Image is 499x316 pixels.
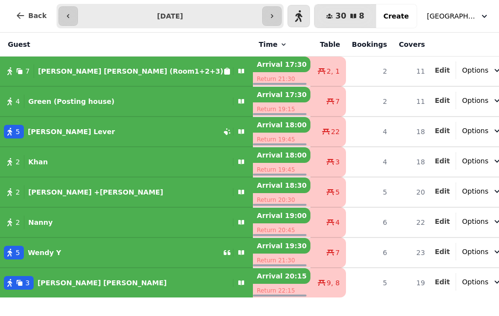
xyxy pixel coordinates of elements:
[253,178,310,193] p: Arrival 18:30
[259,39,277,49] span: Time
[462,126,488,136] span: Options
[393,117,431,147] td: 18
[38,278,167,288] p: [PERSON_NAME] [PERSON_NAME]
[346,237,393,268] td: 6
[435,188,450,195] span: Edit
[326,278,340,288] span: 9, 8
[393,177,431,207] td: 20
[435,127,450,134] span: Edit
[393,33,431,57] th: Covers
[253,147,310,163] p: Arrival 18:00
[259,39,287,49] button: Time
[253,223,310,237] p: Return 20:45
[346,268,393,297] td: 5
[253,254,310,267] p: Return 21:30
[253,238,310,254] p: Arrival 19:30
[435,218,450,225] span: Edit
[331,127,340,137] span: 22
[346,207,393,237] td: 6
[335,248,340,257] span: 7
[435,186,450,196] button: Edit
[25,278,30,288] span: 3
[427,11,476,21] span: [GEOGRAPHIC_DATA]
[28,127,115,137] p: [PERSON_NAME] Lever
[435,158,450,164] span: Edit
[253,133,310,146] p: Return 19:45
[346,86,393,117] td: 2
[253,102,310,116] p: Return 19:15
[435,247,450,257] button: Edit
[326,66,340,76] span: 2, 1
[462,247,488,257] span: Options
[253,193,310,207] p: Return 20:30
[16,248,20,257] span: 5
[8,4,55,27] button: Back
[314,4,376,28] button: 308
[253,268,310,284] p: Arrival 20:15
[16,217,20,227] span: 2
[28,187,163,197] p: [PERSON_NAME] +[PERSON_NAME]
[462,277,488,287] span: Options
[335,217,340,227] span: 4
[393,237,431,268] td: 23
[393,268,431,297] td: 19
[16,127,20,137] span: 5
[335,187,340,197] span: 5
[335,12,346,20] span: 30
[253,117,310,133] p: Arrival 18:00
[421,7,495,25] button: [GEOGRAPHIC_DATA]
[435,277,450,287] button: Edit
[253,163,310,177] p: Return 19:45
[253,208,310,223] p: Arrival 19:00
[435,278,450,285] span: Edit
[435,67,450,74] span: Edit
[16,97,20,106] span: 4
[435,96,450,105] button: Edit
[253,72,310,86] p: Return 21:30
[28,97,115,106] p: Green (Posting house)
[435,126,450,136] button: Edit
[462,156,488,166] span: Options
[346,177,393,207] td: 5
[435,97,450,104] span: Edit
[335,157,340,167] span: 3
[253,284,310,297] p: Return 22:15
[346,33,393,57] th: Bookings
[16,157,20,167] span: 2
[376,4,417,28] button: Create
[25,66,30,76] span: 7
[359,12,365,20] span: 8
[393,86,431,117] td: 11
[28,12,47,19] span: Back
[462,65,488,75] span: Options
[393,207,431,237] td: 22
[435,248,450,255] span: Edit
[253,57,310,72] p: Arrival 17:30
[435,65,450,75] button: Edit
[28,157,48,167] p: Khan
[462,217,488,226] span: Options
[310,33,346,57] th: Table
[335,97,340,106] span: 7
[462,96,488,105] span: Options
[253,87,310,102] p: Arrival 17:30
[346,147,393,177] td: 4
[28,217,53,227] p: Nanny
[38,66,223,76] p: [PERSON_NAME] [PERSON_NAME] (Room1+2+3)
[28,248,61,257] p: Wendy Y
[384,13,409,20] span: Create
[462,186,488,196] span: Options
[435,156,450,166] button: Edit
[16,187,20,197] span: 2
[435,217,450,226] button: Edit
[346,117,393,147] td: 4
[346,57,393,87] td: 2
[393,147,431,177] td: 18
[393,57,431,87] td: 11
